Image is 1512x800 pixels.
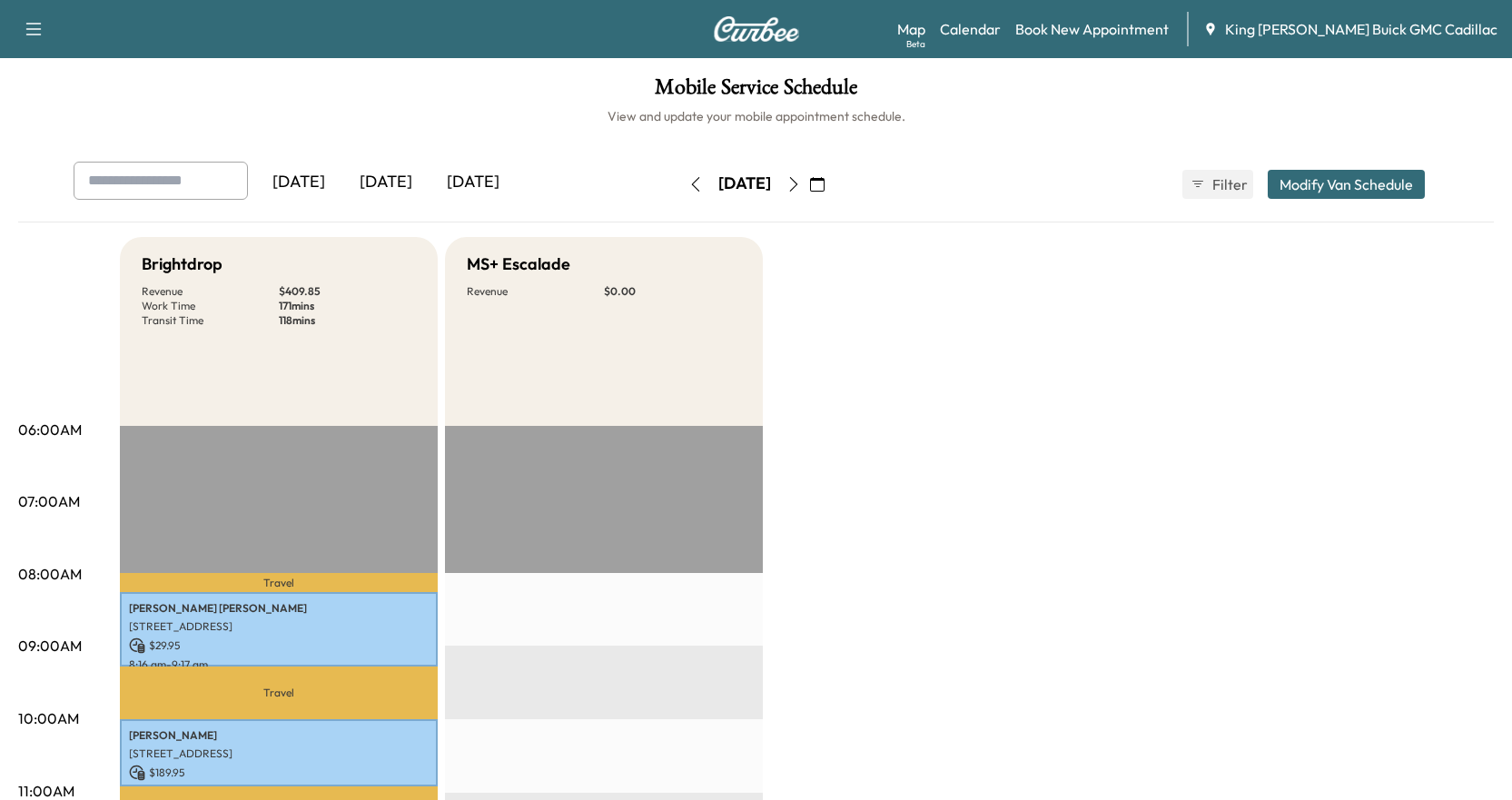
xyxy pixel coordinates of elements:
h5: MS+ Escalade [467,252,570,277]
div: Beta [906,37,925,51]
p: [PERSON_NAME] [129,728,429,743]
div: [DATE] [718,173,771,195]
p: Revenue [142,284,279,299]
h5: Brightdrop [142,252,222,277]
p: $ 189.95 [129,765,429,781]
h6: View and update your mobile appointment schedule. [18,107,1494,125]
p: 10:00AM [18,707,79,729]
button: Filter [1182,170,1253,199]
p: [PERSON_NAME] [PERSON_NAME] [129,601,429,616]
p: 08:00AM [18,563,82,585]
p: 09:00AM [18,635,82,657]
a: MapBeta [897,18,925,40]
span: Filter [1212,173,1245,195]
p: 171 mins [279,299,416,313]
p: $ 29.95 [129,637,429,654]
img: Curbee Logo [713,16,800,42]
div: [DATE] [430,162,517,203]
p: [STREET_ADDRESS] [129,746,429,761]
button: Modify Van Schedule [1268,170,1425,199]
p: Travel [120,667,438,719]
p: 8:16 am - 9:17 am [129,657,429,672]
span: King [PERSON_NAME] Buick GMC Cadillac [1225,18,1497,40]
p: 10:00 am - 10:55 am [129,785,429,799]
div: [DATE] [342,162,430,203]
h1: Mobile Service Schedule [18,76,1494,107]
p: Revenue [467,284,604,299]
a: Calendar [940,18,1001,40]
p: 07:00AM [18,490,80,512]
div: [DATE] [255,162,342,203]
p: 06:00AM [18,419,82,440]
p: Transit Time [142,313,279,328]
p: $ 0.00 [604,284,741,299]
p: Work Time [142,299,279,313]
p: 118 mins [279,313,416,328]
p: [STREET_ADDRESS] [129,619,429,634]
a: Book New Appointment [1015,18,1169,40]
p: $ 409.85 [279,284,416,299]
p: Travel [120,573,438,591]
